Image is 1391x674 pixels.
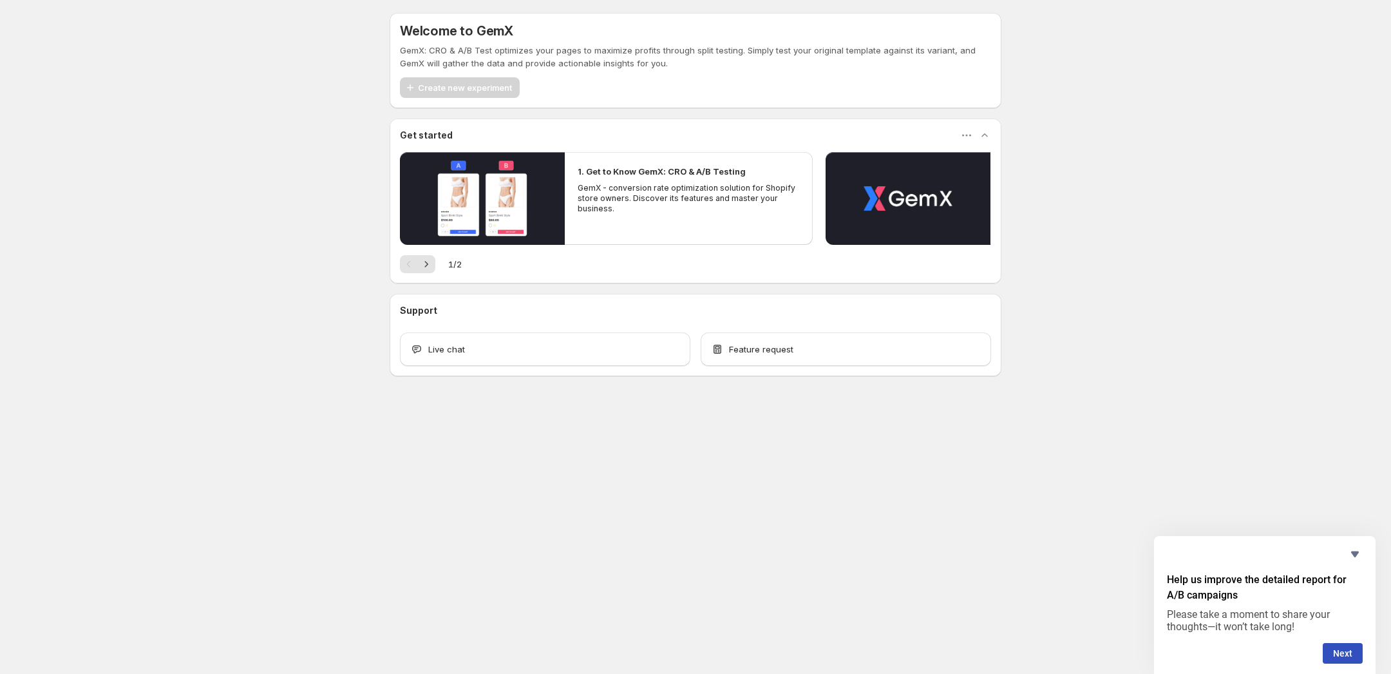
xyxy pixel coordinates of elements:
div: Help us improve the detailed report for A/B campaigns [1167,546,1363,664]
p: GemX - conversion rate optimization solution for Shopify store owners. Discover its features and ... [578,183,799,214]
p: Please take a moment to share your thoughts—it won’t take long! [1167,608,1363,633]
span: Live chat [428,343,465,356]
button: Next question [1323,643,1363,664]
h2: 1. Get to Know GemX: CRO & A/B Testing [578,165,746,178]
h5: Welcome to GemX [400,23,513,39]
nav: Pagination [400,255,435,273]
button: Next [417,255,435,273]
button: Hide survey [1347,546,1363,562]
button: Play video [400,152,565,245]
span: Feature request [729,343,793,356]
h2: Help us improve the detailed report for A/B campaigns [1167,572,1363,603]
h3: Support [400,304,437,317]
h3: Get started [400,129,453,142]
button: Play video [826,152,990,245]
span: 1 / 2 [448,258,462,271]
p: GemX: CRO & A/B Test optimizes your pages to maximize profits through split testing. Simply test ... [400,44,991,70]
